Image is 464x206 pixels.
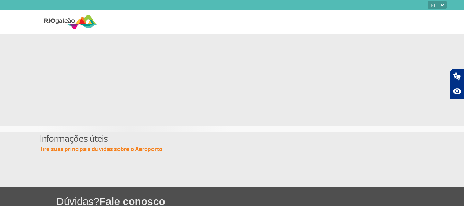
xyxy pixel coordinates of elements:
[450,69,464,99] div: Plugin de acessibilidade da Hand Talk.
[450,69,464,84] button: Abrir tradutor de língua de sinais.
[40,145,425,153] p: Tire suas principais dúvidas sobre o Aeroporto
[450,84,464,99] button: Abrir recursos assistivos.
[40,132,425,145] h4: Informações úteis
